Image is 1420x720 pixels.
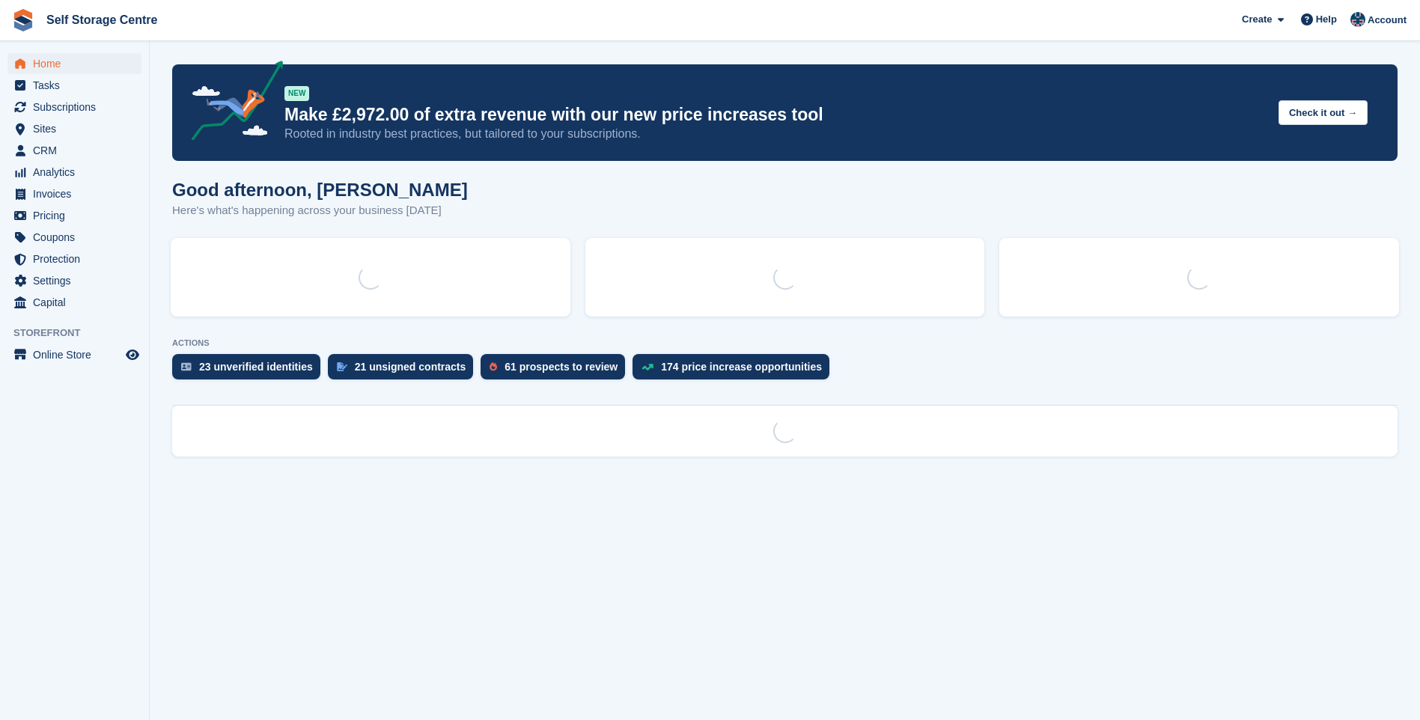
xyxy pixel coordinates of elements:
[33,53,123,74] span: Home
[1368,13,1407,28] span: Account
[284,104,1267,126] p: Make £2,972.00 of extra revenue with our new price increases tool
[7,53,141,74] a: menu
[7,183,141,204] a: menu
[7,75,141,96] a: menu
[337,362,347,371] img: contract_signature_icon-13c848040528278c33f63329250d36e43548de30e8caae1d1a13099fd9432cc5.svg
[172,202,468,219] p: Here's what's happening across your business [DATE]
[1316,12,1337,27] span: Help
[7,140,141,161] a: menu
[481,354,633,387] a: 61 prospects to review
[7,270,141,291] a: menu
[172,180,468,200] h1: Good afternoon, [PERSON_NAME]
[284,86,309,101] div: NEW
[33,162,123,183] span: Analytics
[33,270,123,291] span: Settings
[181,362,192,371] img: verify_identity-adf6edd0f0f0b5bbfe63781bf79b02c33cf7c696d77639b501bdc392416b5a36.svg
[12,9,34,31] img: stora-icon-8386f47178a22dfd0bd8f6a31ec36ba5ce8667c1dd55bd0f319d3a0aa187defe.svg
[33,292,123,313] span: Capital
[505,361,618,373] div: 61 prospects to review
[172,338,1398,348] p: ACTIONS
[40,7,163,32] a: Self Storage Centre
[33,118,123,139] span: Sites
[1350,12,1365,27] img: Clair Cole
[33,97,123,118] span: Subscriptions
[1242,12,1272,27] span: Create
[33,344,123,365] span: Online Store
[642,364,653,370] img: price_increase_opportunities-93ffe204e8149a01c8c9dc8f82e8f89637d9d84a8eef4429ea346261dce0b2c0.svg
[124,346,141,364] a: Preview store
[7,97,141,118] a: menu
[328,354,481,387] a: 21 unsigned contracts
[33,205,123,226] span: Pricing
[661,361,822,373] div: 174 price increase opportunities
[199,361,313,373] div: 23 unverified identities
[7,118,141,139] a: menu
[633,354,837,387] a: 174 price increase opportunities
[7,344,141,365] a: menu
[33,248,123,269] span: Protection
[33,227,123,248] span: Coupons
[7,162,141,183] a: menu
[1279,100,1368,125] button: Check it out →
[179,61,284,146] img: price-adjustments-announcement-icon-8257ccfd72463d97f412b2fc003d46551f7dbcb40ab6d574587a9cd5c0d94...
[490,362,497,371] img: prospect-51fa495bee0391a8d652442698ab0144808aea92771e9ea1ae160a38d050c398.svg
[7,292,141,313] a: menu
[172,354,328,387] a: 23 unverified identities
[13,326,149,341] span: Storefront
[33,75,123,96] span: Tasks
[33,183,123,204] span: Invoices
[7,248,141,269] a: menu
[33,140,123,161] span: CRM
[284,126,1267,142] p: Rooted in industry best practices, but tailored to your subscriptions.
[355,361,466,373] div: 21 unsigned contracts
[7,227,141,248] a: menu
[7,205,141,226] a: menu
